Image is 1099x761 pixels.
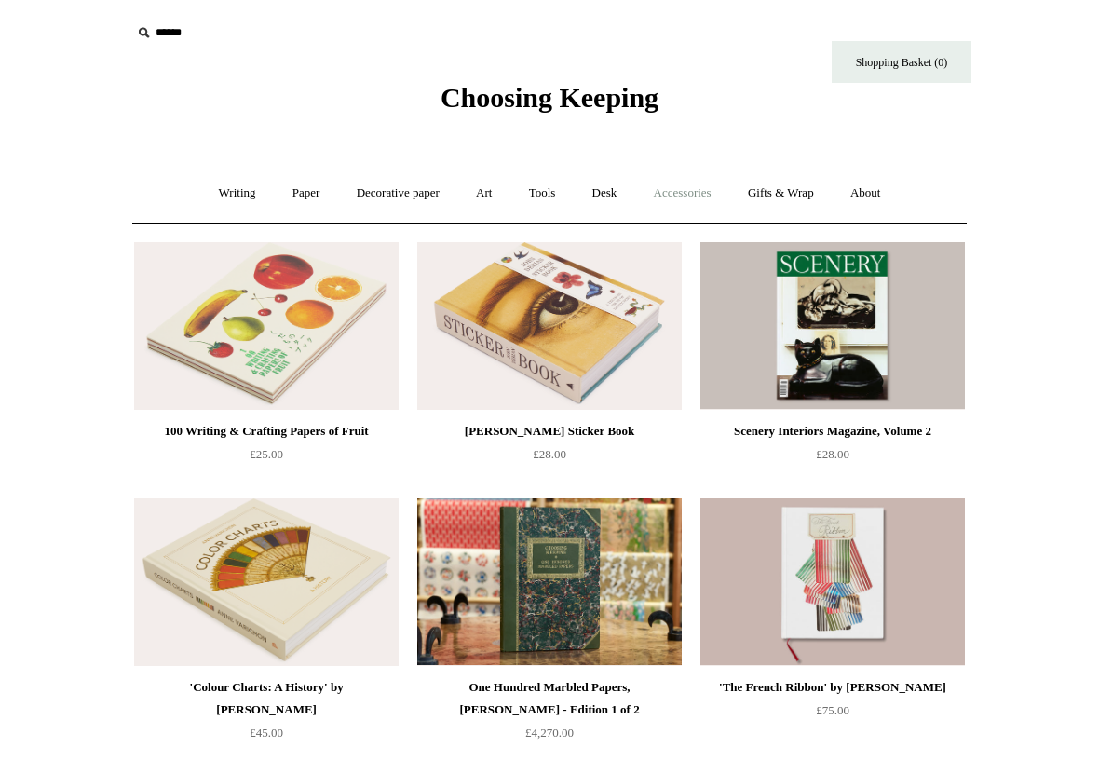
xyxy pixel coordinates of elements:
a: Writing [202,169,273,218]
a: Decorative paper [340,169,456,218]
a: 100 Writing & Crafting Papers of Fruit £25.00 [134,420,399,496]
img: One Hundred Marbled Papers, John Jeffery - Edition 1 of 2 [417,498,682,666]
span: £28.00 [816,447,849,461]
a: 'The French Ribbon' by Suzanne Slesin 'The French Ribbon' by Suzanne Slesin [700,498,965,666]
div: [PERSON_NAME] Sticker Book [422,420,677,442]
a: Tools [512,169,573,218]
div: One Hundred Marbled Papers, [PERSON_NAME] - Edition 1 of 2 [422,676,677,721]
a: Shopping Basket (0) [832,41,971,83]
a: One Hundred Marbled Papers, [PERSON_NAME] - Edition 1 of 2 £4,270.00 [417,676,682,753]
a: About [834,169,898,218]
a: Scenery Interiors Magazine, Volume 2 £28.00 [700,420,965,496]
span: £4,270.00 [525,726,574,740]
span: £28.00 [533,447,566,461]
a: Gifts & Wrap [731,169,831,218]
div: Scenery Interiors Magazine, Volume 2 [705,420,960,442]
img: John Derian Sticker Book [417,242,682,410]
img: 'The French Ribbon' by Suzanne Slesin [700,498,965,666]
a: Art [459,169,509,218]
span: £25.00 [250,447,283,461]
span: Choosing Keeping [441,82,658,113]
div: 'Colour Charts: A History' by [PERSON_NAME] [139,676,394,721]
span: £75.00 [816,703,849,717]
a: John Derian Sticker Book John Derian Sticker Book [417,242,682,410]
img: 100 Writing & Crafting Papers of Fruit [134,242,399,410]
a: 'Colour Charts: A History' by Anne Varichon 'Colour Charts: A History' by Anne Varichon [134,498,399,666]
a: One Hundred Marbled Papers, John Jeffery - Edition 1 of 2 One Hundred Marbled Papers, John Jeffer... [417,498,682,666]
a: Desk [576,169,634,218]
a: Scenery Interiors Magazine, Volume 2 Scenery Interiors Magazine, Volume 2 [700,242,965,410]
span: £45.00 [250,726,283,740]
img: 'Colour Charts: A History' by Anne Varichon [134,498,399,666]
div: 100 Writing & Crafting Papers of Fruit [139,420,394,442]
a: [PERSON_NAME] Sticker Book £28.00 [417,420,682,496]
a: 'Colour Charts: A History' by [PERSON_NAME] £45.00 [134,676,399,753]
div: 'The French Ribbon' by [PERSON_NAME] [705,676,960,699]
a: 'The French Ribbon' by [PERSON_NAME] £75.00 [700,676,965,753]
a: 100 Writing & Crafting Papers of Fruit 100 Writing & Crafting Papers of Fruit [134,242,399,410]
a: Paper [276,169,337,218]
a: Choosing Keeping [441,97,658,110]
img: Scenery Interiors Magazine, Volume 2 [700,242,965,410]
a: Accessories [637,169,728,218]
